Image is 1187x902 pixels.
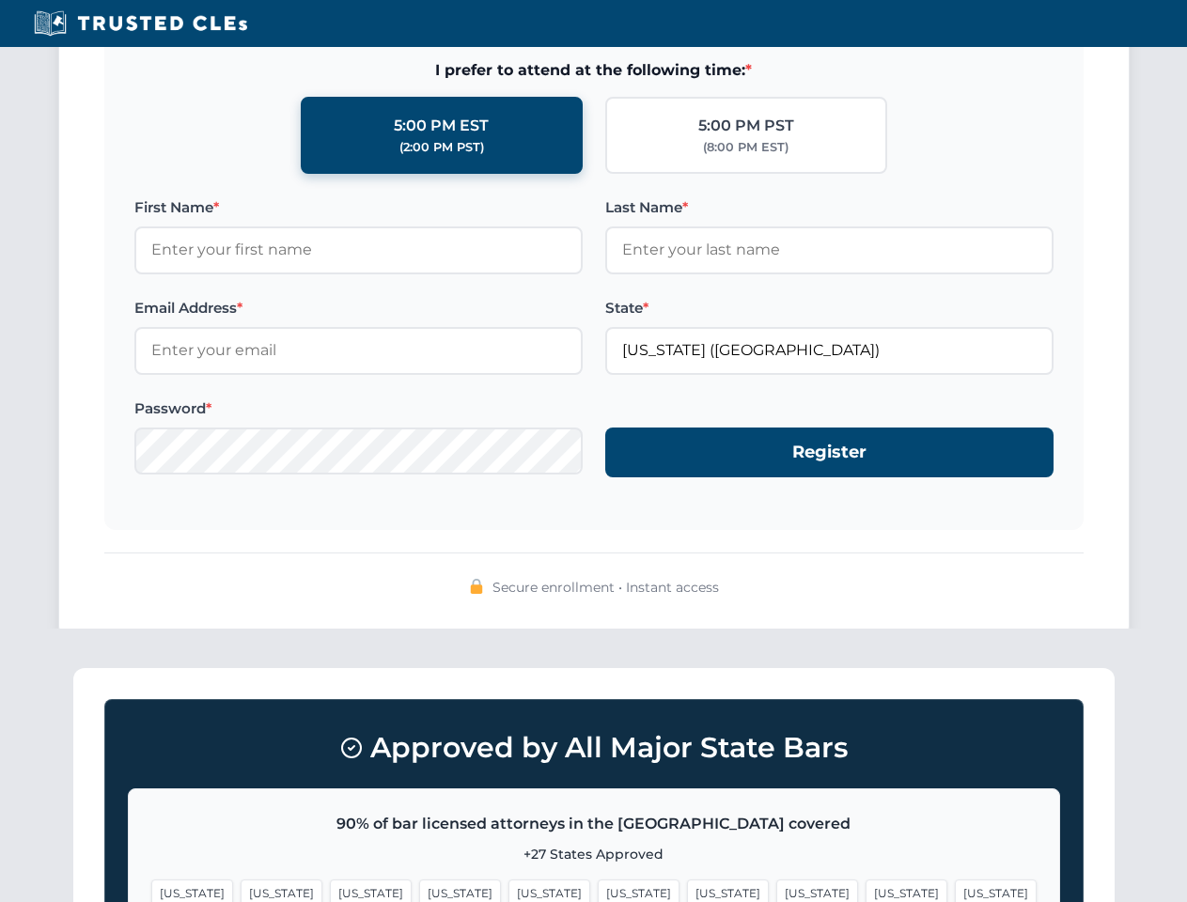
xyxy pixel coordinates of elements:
[698,114,794,138] div: 5:00 PM PST
[605,196,1054,219] label: Last Name
[128,723,1060,773] h3: Approved by All Major State Bars
[703,138,789,157] div: (8:00 PM EST)
[134,397,583,420] label: Password
[605,297,1054,319] label: State
[134,58,1054,83] span: I prefer to attend at the following time:
[151,812,1037,836] p: 90% of bar licensed attorneys in the [GEOGRAPHIC_DATA] covered
[151,844,1037,864] p: +27 States Approved
[134,196,583,219] label: First Name
[605,226,1054,273] input: Enter your last name
[394,114,489,138] div: 5:00 PM EST
[134,327,583,374] input: Enter your email
[605,327,1054,374] input: Florida (FL)
[134,226,583,273] input: Enter your first name
[469,579,484,594] img: 🔒
[28,9,253,38] img: Trusted CLEs
[492,577,719,598] span: Secure enrollment • Instant access
[134,297,583,319] label: Email Address
[605,428,1054,477] button: Register
[399,138,484,157] div: (2:00 PM PST)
